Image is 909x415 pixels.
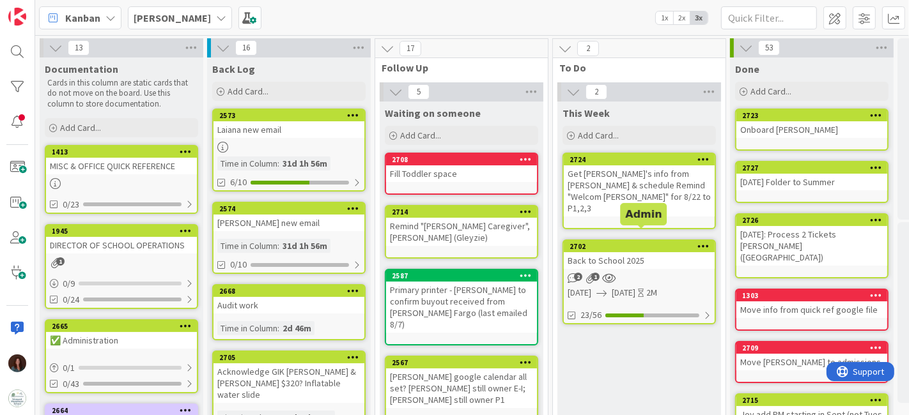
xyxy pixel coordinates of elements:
[214,297,364,313] div: Audit work
[385,107,481,119] span: Waiting on someone
[564,165,715,216] div: Get [PERSON_NAME]'s info from [PERSON_NAME] & schedule Remind "Welcom [PERSON_NAME]" for 8/22 to ...
[736,290,887,301] div: 1303
[214,285,364,297] div: 2668
[386,270,537,282] div: 2587
[735,341,889,383] a: 2709Move [PERSON_NAME] to admissions
[563,107,610,119] span: This Week
[736,215,887,226] div: 2726
[386,206,537,218] div: 2714
[45,224,198,309] a: 1945DIRECTOR OF SCHOOL OPERATIONS0/90/24
[568,286,591,299] span: [DATE]
[63,293,79,306] span: 0/24
[408,84,430,100] span: 5
[279,321,315,335] div: 2d 46m
[736,342,887,370] div: 2709Move [PERSON_NAME] to admissions
[736,301,887,318] div: Move info from quick ref google file
[646,286,657,299] div: 2M
[219,287,364,296] div: 2668
[219,111,364,120] div: 2573
[46,146,197,174] div: 1413MISC & OFFICE QUICK REFERENCE
[564,154,715,165] div: 2724
[214,352,364,403] div: 2705Acknowledge GIK [PERSON_NAME] & [PERSON_NAME] $320? Inflatable water slide
[47,78,196,109] p: Cards in this column are static cards that do not move on the board. Use this column to store doc...
[46,332,197,349] div: ✅ Administration
[400,130,441,141] span: Add Card...
[46,158,197,174] div: MISC & OFFICE QUICK REFERENCE
[56,257,65,266] span: 1
[736,342,887,354] div: 2709
[386,165,537,182] div: Fill Toddler space
[750,86,791,97] span: Add Card...
[235,40,257,56] span: 16
[386,154,537,182] div: 2708Fill Toddler space
[52,406,197,415] div: 2664
[591,273,600,281] span: 1
[230,258,247,271] span: 0/10
[68,40,89,56] span: 13
[45,319,198,393] a: 2665✅ Administration0/10/43
[559,61,710,74] span: To Do
[564,252,715,269] div: Back to School 2025
[736,395,887,406] div: 2715
[690,11,708,24] span: 3x
[742,343,887,352] div: 2709
[758,40,780,56] span: 53
[63,361,75,375] span: 0 / 1
[742,291,887,300] div: 1303
[214,110,364,121] div: 2573
[219,353,364,362] div: 2705
[214,121,364,138] div: Laiana new email
[392,155,537,164] div: 2708
[212,63,255,75] span: Back Log
[580,308,602,322] span: 23/56
[65,10,100,26] span: Kanban
[578,130,619,141] span: Add Card...
[735,63,759,75] span: Done
[46,237,197,253] div: DIRECTOR OF SCHOOL OPERATIONS
[386,154,537,165] div: 2708
[386,357,537,368] div: 2567
[212,202,366,274] a: 2574[PERSON_NAME] new emailTime in Column:31d 1h 56m0/10
[214,363,364,403] div: Acknowledge GIK [PERSON_NAME] & [PERSON_NAME] $320? Inflatable water slide
[212,284,366,340] a: 2668Audit workTime in Column:2d 46m
[736,121,887,138] div: Onboard [PERSON_NAME]
[586,84,607,100] span: 2
[736,226,887,266] div: [DATE]: Process 2 Tickets [PERSON_NAME] ([GEOGRAPHIC_DATA])
[385,205,538,259] a: 2714Remind "[PERSON_NAME] Caregiver", [PERSON_NAME] (Gleyzie)
[52,147,197,156] div: 1413
[217,321,277,335] div: Time in Column
[212,109,366,192] a: 2573Laiana new emailTime in Column:31d 1h 56m6/10
[46,146,197,158] div: 1413
[63,198,79,211] span: 0/23
[385,153,538,195] a: 2708Fill Toddler space
[52,227,197,236] div: 1945
[230,176,247,189] span: 6/10
[392,207,537,216] div: 2714
[217,239,277,253] div: Time in Column
[60,122,101,133] span: Add Card...
[564,241,715,252] div: 2702
[63,277,75,290] span: 0 / 9
[563,239,716,324] a: 2702Back to School 2025[DATE][DATE]2M23/56
[8,389,26,407] img: avatar
[386,270,537,333] div: 2587Primary printer - [PERSON_NAME] to confirm buyout received from [PERSON_NAME] Fargo (last ema...
[577,41,599,56] span: 2
[382,61,532,74] span: Follow Up
[612,286,635,299] span: [DATE]
[8,354,26,372] img: RF
[742,216,887,225] div: 2726
[735,161,889,203] a: 2727[DATE] Folder to Summer
[570,242,715,251] div: 2702
[392,358,537,367] div: 2567
[735,213,889,278] a: 2726[DATE]: Process 2 Tickets [PERSON_NAME] ([GEOGRAPHIC_DATA])
[228,86,268,97] span: Add Card...
[385,269,538,345] a: 2587Primary printer - [PERSON_NAME] to confirm buyout received from [PERSON_NAME] Fargo (last ema...
[45,63,118,75] span: Documentation
[386,368,537,408] div: [PERSON_NAME] google calendar all set? [PERSON_NAME] still owner E-I; [PERSON_NAME] still owner P1
[742,163,887,172] div: 2727
[214,203,364,215] div: 2574
[214,352,364,363] div: 2705
[214,285,364,313] div: 2668Audit work
[46,276,197,292] div: 0/9
[279,239,330,253] div: 31d 1h 56m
